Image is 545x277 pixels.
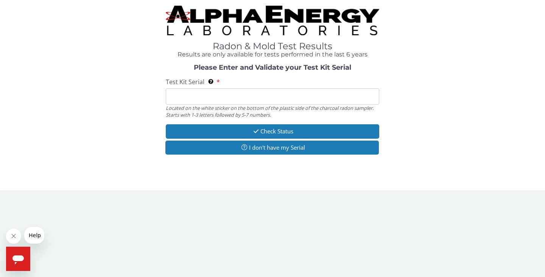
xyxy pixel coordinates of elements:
[166,105,379,119] div: Located on the white sticker on the bottom of the plastic side of the charcoal radon sampler. Sta...
[24,227,44,244] iframe: Message from company
[166,78,204,86] span: Test Kit Serial
[166,41,379,51] h1: Radon & Mold Test Results
[166,51,379,58] h4: Results are only available for tests performed in the last 6 years
[194,63,351,72] strong: Please Enter and Validate your Test Kit Serial
[6,247,30,271] iframe: Button to launch messaging window
[166,6,379,35] img: TightCrop.jpg
[166,124,379,138] button: Check Status
[6,228,21,244] iframe: Close message
[165,141,379,155] button: I don't have my Serial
